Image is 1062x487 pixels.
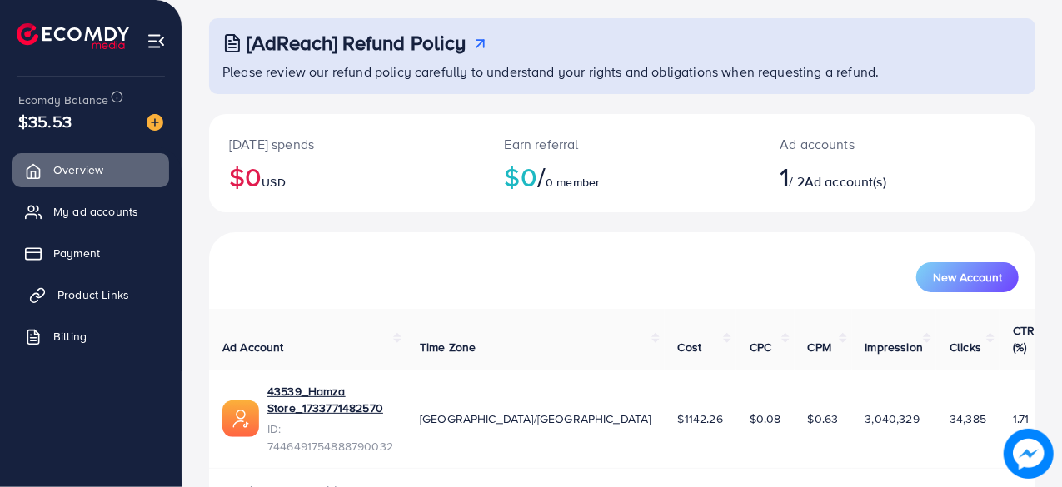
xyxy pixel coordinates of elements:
span: CPM [808,339,831,355]
img: image [1007,432,1050,475]
span: $0.08 [750,410,781,427]
span: CTR (%) [1013,322,1035,355]
span: 0 member [546,174,600,191]
span: 34,385 [950,410,986,427]
a: 43539_Hamza Store_1733771482570 [267,383,393,417]
span: / [537,157,546,196]
span: New Account [933,271,1002,283]
span: Payment [53,245,100,261]
a: Billing [12,320,169,353]
span: Ad account(s) [805,172,886,191]
img: ic-ads-acc.e4c84228.svg [222,400,259,437]
h2: / 2 [780,161,946,192]
span: 3,040,329 [865,410,920,427]
span: Ecomdy Balance [18,92,108,108]
span: Clicks [950,339,981,355]
span: Overview [53,162,103,178]
button: New Account [916,262,1019,292]
span: Product Links [57,286,129,303]
p: Earn referral [505,134,740,154]
span: 1 [780,157,789,196]
h3: [AdReach] Refund Policy [247,31,466,55]
p: Ad accounts [780,134,946,154]
img: image [147,114,163,131]
span: Cost [678,339,702,355]
span: USD [262,174,285,191]
p: Please review our refund policy carefully to understand your rights and obligations when requesti... [222,62,1025,82]
span: My ad accounts [53,203,138,220]
a: My ad accounts [12,195,169,228]
span: $1142.26 [678,410,723,427]
span: Billing [53,328,87,345]
span: $35.53 [18,109,72,133]
span: ID: 7446491754888790032 [267,420,393,455]
span: [GEOGRAPHIC_DATA]/[GEOGRAPHIC_DATA] [420,410,651,427]
a: Product Links [12,278,169,311]
span: $0.63 [808,410,839,427]
img: menu [147,32,166,51]
a: Payment [12,236,169,270]
a: Overview [12,153,169,186]
h2: $0 [505,161,740,192]
span: CPC [750,339,771,355]
span: 1.71 [1013,410,1030,427]
h2: $0 [229,161,465,192]
span: Ad Account [222,339,284,355]
img: logo [17,23,129,49]
span: Time Zone [420,339,476,355]
p: [DATE] spends [229,134,465,154]
span: Impression [865,339,924,355]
